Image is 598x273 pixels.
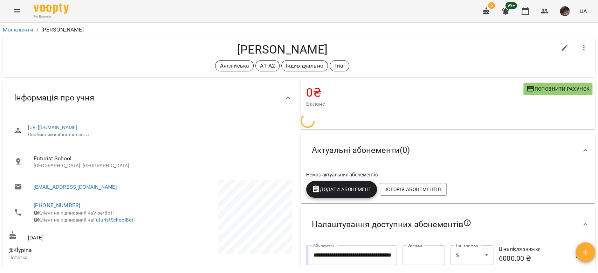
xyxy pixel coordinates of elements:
a: FuturistSchoolBot [93,217,134,223]
span: Особистий кабінет клієнта [28,131,287,138]
div: Налаштування доступних абонементів [301,206,596,243]
p: Trial [334,62,345,70]
img: Voopty Logo [34,3,69,14]
span: Додати Абонемент [312,185,372,194]
p: Індивідуально [286,62,323,70]
div: Індивідуально [281,60,328,71]
button: Історія абонементів [380,183,446,196]
a: Мої клієнти [3,26,34,33]
p: А1-А2 [260,62,275,70]
h4: 0 ₴ [306,85,523,100]
div: А1-А2 [255,60,280,71]
h4: [PERSON_NAME] [8,42,556,57]
span: For Business [34,14,69,19]
a: [EMAIL_ADDRESS][DOMAIN_NAME] [34,183,117,190]
div: Англійська [215,60,253,71]
div: [DATE] [7,230,150,243]
button: Додати Абонемент [306,181,377,198]
span: Інформація про учня [14,92,94,103]
span: 99+ [506,2,517,9]
span: Клієнт не підписаний на ! [34,217,135,223]
h6: Ціна після знижки [499,245,565,253]
li: / [36,26,39,34]
nav: breadcrumb [3,26,595,34]
span: Баланс [306,100,523,108]
p: Нотатка [8,254,149,261]
img: 297f12a5ee7ab206987b53a38ee76f7e.jpg [560,6,570,16]
a: [PHONE_NUMBER] [34,202,80,209]
span: Актуальні абонементи ( 0 ) [312,145,410,156]
a: [URL][DOMAIN_NAME] [28,125,77,130]
span: Клієнт не підписаний на ViberBot! [34,210,114,216]
p: [GEOGRAPHIC_DATA], [GEOGRAPHIC_DATA] [34,162,287,169]
p: [PERSON_NAME] [41,26,84,34]
span: Futurist School [34,154,287,163]
button: Поповнити рахунок [523,83,592,95]
span: Історія абонементів [385,185,441,194]
div: Актуальні абонементи(0) [301,132,596,168]
h6: 6000.00 ₴ [499,253,565,264]
span: Налаштування доступних абонементів [312,219,472,230]
span: @Klypina [8,247,32,253]
div: Немає актуальних абонементів [305,170,591,180]
div: % [451,245,493,265]
div: Інформація про учня [3,80,298,116]
p: Англійська [220,62,249,70]
span: UA [579,7,587,15]
span: Поповнити рахунок [526,85,590,93]
button: Menu [8,3,25,20]
button: UA [577,5,590,17]
span: 6 [488,2,495,9]
svg: Якщо не обрано жодного, клієнт зможе побачити всі публічні абонементи [463,219,472,227]
div: Trial [330,60,350,71]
